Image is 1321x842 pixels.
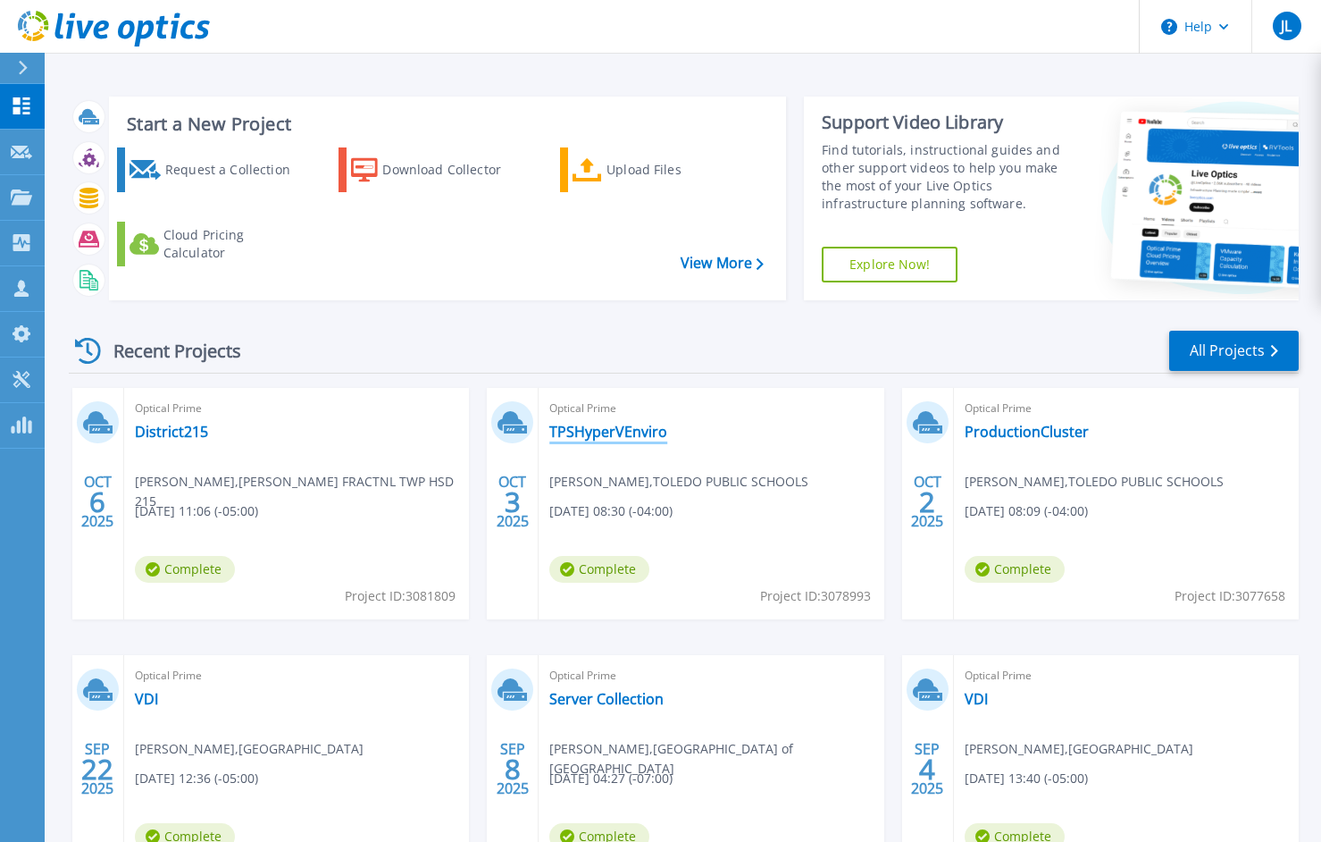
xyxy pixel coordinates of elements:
[496,737,530,802] div: SEP 2025
[496,469,530,535] div: OCT 2025
[81,762,113,777] span: 22
[135,666,458,686] span: Optical Prime
[135,769,258,788] span: [DATE] 12:36 (-05:00)
[135,399,458,418] span: Optical Prime
[165,152,296,188] div: Request a Collection
[910,737,944,802] div: SEP 2025
[822,247,957,282] a: Explore Now!
[345,586,456,606] span: Project ID: 3081809
[549,472,808,492] span: [PERSON_NAME] , TOLEDO PUBLIC SCHOOLS
[549,739,883,779] span: [PERSON_NAME] , [GEOGRAPHIC_DATA] of [GEOGRAPHIC_DATA]
[822,141,1069,213] div: Find tutorials, instructional guides and other support videos to help you make the most of your L...
[135,739,364,759] span: [PERSON_NAME] , [GEOGRAPHIC_DATA]
[549,666,873,686] span: Optical Prime
[135,423,208,441] a: District215
[135,472,469,511] span: [PERSON_NAME] , [PERSON_NAME] FRACTNL TWP HSD 215
[919,762,935,777] span: 4
[965,423,1089,441] a: ProductionCluster
[339,147,522,192] a: Download Collector
[1175,586,1285,606] span: Project ID: 3077658
[760,586,871,606] span: Project ID: 3078993
[135,556,235,583] span: Complete
[965,769,1088,788] span: [DATE] 13:40 (-05:00)
[606,152,739,188] div: Upload Files
[163,226,296,262] div: Cloud Pricing Calculator
[80,737,114,802] div: SEP 2025
[549,690,664,708] a: Server Collection
[1281,19,1292,33] span: JL
[89,494,105,509] span: 6
[549,501,673,521] span: [DATE] 08:30 (-04:00)
[505,494,521,509] span: 3
[560,147,743,192] a: Upload Files
[965,556,1065,583] span: Complete
[117,147,300,192] a: Request a Collection
[965,501,1088,521] span: [DATE] 08:09 (-04:00)
[135,501,258,521] span: [DATE] 11:06 (-05:00)
[965,399,1288,418] span: Optical Prime
[822,111,1069,134] div: Support Video Library
[965,666,1288,686] span: Optical Prime
[549,769,673,788] span: [DATE] 04:27 (-07:00)
[505,762,521,777] span: 8
[1169,331,1299,371] a: All Projects
[69,329,265,373] div: Recent Projects
[117,222,300,266] a: Cloud Pricing Calculator
[80,469,114,535] div: OCT 2025
[549,556,649,583] span: Complete
[127,114,763,134] h3: Start a New Project
[910,469,944,535] div: OCT 2025
[681,255,764,272] a: View More
[382,152,517,188] div: Download Collector
[965,690,988,708] a: VDI
[919,494,935,509] span: 2
[135,690,158,708] a: VDI
[965,472,1224,492] span: [PERSON_NAME] , TOLEDO PUBLIC SCHOOLS
[549,423,667,441] a: TPSHyperVEnviro
[549,399,873,418] span: Optical Prime
[965,739,1193,759] span: [PERSON_NAME] , [GEOGRAPHIC_DATA]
